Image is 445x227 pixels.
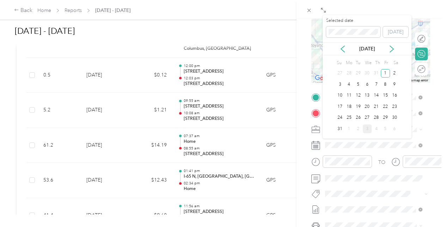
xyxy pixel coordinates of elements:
[335,58,342,68] div: Su
[352,45,382,53] p: [DATE]
[400,78,428,82] a: Report a map error
[363,102,372,111] div: 20
[372,114,381,122] div: 28
[381,102,390,111] div: 22
[390,69,399,78] div: 2
[406,188,445,227] iframe: Everlance-gr Chat Button Frame
[363,69,372,78] div: 30
[345,102,354,111] div: 18
[345,91,354,100] div: 11
[345,114,354,122] div: 25
[326,18,381,24] label: Selected date
[363,80,372,89] div: 6
[354,69,363,78] div: 29
[374,58,381,68] div: Th
[363,114,372,122] div: 27
[378,159,385,166] div: TO
[354,114,363,122] div: 26
[390,91,399,100] div: 16
[390,80,399,89] div: 9
[354,102,363,111] div: 19
[381,91,390,100] div: 15
[372,124,381,133] div: 4
[381,114,390,122] div: 29
[313,74,336,83] a: Open this area in Google Maps (opens a new window)
[372,102,381,111] div: 21
[372,91,381,100] div: 14
[372,69,381,78] div: 31
[381,69,390,78] div: 1
[354,80,363,89] div: 5
[345,58,352,68] div: Mo
[345,69,354,78] div: 28
[335,80,345,89] div: 3
[381,124,390,133] div: 5
[390,102,399,111] div: 23
[364,58,372,68] div: We
[335,124,345,133] div: 31
[345,124,354,133] div: 1
[335,69,345,78] div: 27
[390,124,399,133] div: 6
[335,102,345,111] div: 17
[355,58,361,68] div: Tu
[354,91,363,100] div: 12
[363,124,372,133] div: 3
[345,80,354,89] div: 4
[354,124,363,133] div: 2
[363,91,372,100] div: 13
[372,80,381,89] div: 7
[335,91,345,100] div: 10
[392,58,399,68] div: Sa
[390,114,399,122] div: 30
[313,74,336,83] img: Google
[381,80,390,89] div: 8
[335,114,345,122] div: 24
[383,58,390,68] div: Fr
